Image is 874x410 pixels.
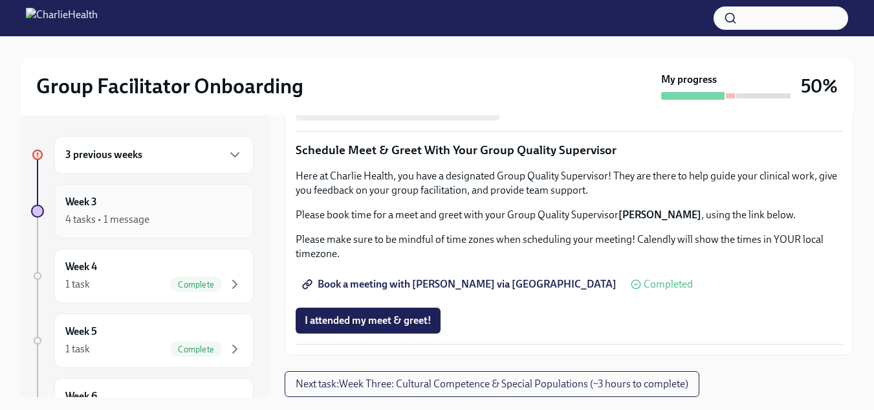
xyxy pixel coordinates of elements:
p: Schedule Meet & Greet With Your Group Quality Supervisor [296,142,842,159]
a: Book a meeting with [PERSON_NAME] via [GEOGRAPHIC_DATA] [296,271,626,297]
div: 1 task [65,342,90,356]
h6: Week 3 [65,195,97,209]
h6: Week 5 [65,325,97,339]
h6: 3 previous weeks [65,148,142,162]
p: Please book time for a meet and greet with your Group Quality Supervisor , using the link below. [296,208,842,222]
strong: [PERSON_NAME] [618,209,701,221]
h6: Week 6 [65,389,97,404]
button: I attended my meet & greet! [296,308,441,334]
button: Next task:Week Three: Cultural Competence & Special Populations (~3 hours to complete) [285,371,699,397]
div: 3 previous weeks [54,136,254,174]
div: 4 tasks • 1 message [65,212,149,227]
p: Here at Charlie Health, you have a designated Group Quality Supervisor! They are there to help gu... [296,169,842,198]
img: CharlieHealth [26,8,98,28]
span: Completed [644,279,693,290]
span: Complete [170,280,222,290]
span: Complete [170,345,222,354]
p: Please make sure to be mindful of time zones when scheduling your meeting! Calendly will show the... [296,233,842,261]
h2: Group Facilitator Onboarding [36,73,303,99]
div: 1 task [65,277,90,291]
span: I attended my meet & greet! [305,314,432,327]
h6: Week 4 [65,260,97,274]
a: Week 51 taskComplete [31,313,254,368]
h3: 50% [801,74,838,98]
span: Next task : Week Three: Cultural Competence & Special Populations (~3 hours to complete) [296,378,688,391]
a: Week 34 tasks • 1 message [31,184,254,238]
span: Book a meeting with [PERSON_NAME] via [GEOGRAPHIC_DATA] [305,278,617,291]
strong: My progress [661,73,717,87]
a: Week 41 taskComplete [31,249,254,303]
